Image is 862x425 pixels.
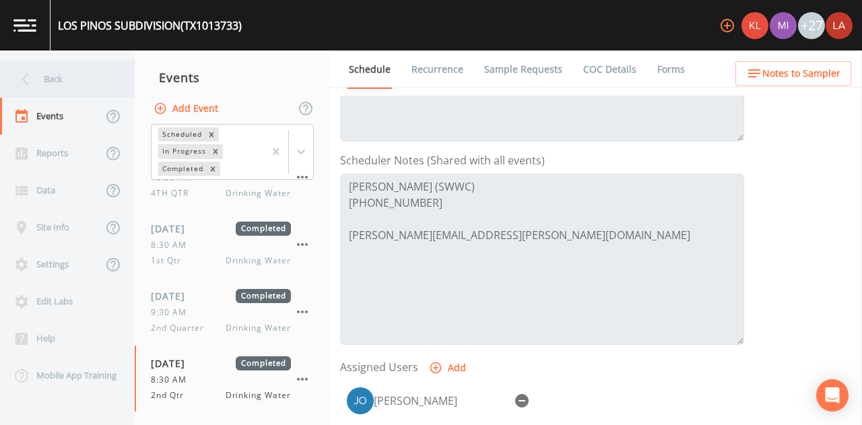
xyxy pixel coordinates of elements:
[741,12,769,39] div: Kler Teran
[158,162,205,176] div: Completed
[151,356,195,370] span: [DATE]
[158,144,208,158] div: In Progress
[762,65,840,82] span: Notes to Sampler
[769,12,797,39] div: Miriaha Caddie
[347,387,374,414] img: 3f6d5d0d65d5b3aafc5dc704fbaeae44
[226,187,291,199] span: Drinking Water
[158,127,204,141] div: Scheduled
[151,289,195,303] span: [DATE]
[340,152,545,168] label: Scheduler Notes (Shared with all events)
[135,346,330,413] a: [DATE]Completed8:30 AM2nd QtrDrinking Water
[347,51,393,89] a: Schedule
[151,187,197,199] span: 4TH QTR
[741,12,768,39] img: 9c4450d90d3b8045b2e5fa62e4f92659
[482,51,564,88] a: Sample Requests
[151,306,195,319] span: 9:30 AM
[236,289,291,303] span: Completed
[409,51,465,88] a: Recurrence
[151,389,192,401] span: 2nd Qtr
[236,222,291,236] span: Completed
[798,12,825,39] div: +27
[236,356,291,370] span: Completed
[151,374,195,386] span: 8:30 AM
[151,239,195,251] span: 8:30 AM
[374,393,508,409] div: [PERSON_NAME]
[135,143,330,211] a: [DATE]Completed10:30 AM4TH QTRDrinking Water
[826,12,853,39] img: cf6e799eed601856facf0d2563d1856d
[151,322,212,334] span: 2nd Quarter
[770,12,797,39] img: a1ea4ff7c53760f38bef77ef7c6649bf
[151,96,224,121] button: Add Event
[135,211,330,278] a: [DATE]Completed8:30 AM1st QtrDrinking Water
[205,162,220,176] div: Remove Completed
[226,389,291,401] span: Drinking Water
[226,322,291,334] span: Drinking Water
[151,255,189,267] span: 1st Qtr
[204,127,219,141] div: Remove Scheduled
[655,51,687,88] a: Forms
[816,379,849,412] div: Open Intercom Messenger
[208,144,223,158] div: Remove In Progress
[340,174,744,345] textarea: [PERSON_NAME] (SWWC) [PHONE_NUMBER] [PERSON_NAME][EMAIL_ADDRESS][PERSON_NAME][DOMAIN_NAME]
[13,19,36,32] img: logo
[426,356,471,381] button: Add
[135,278,330,346] a: [DATE]Completed9:30 AM2nd QuarterDrinking Water
[581,51,638,88] a: COC Details
[340,359,418,375] label: Assigned Users
[735,61,851,86] button: Notes to Sampler
[151,222,195,236] span: [DATE]
[58,18,242,34] div: LOS PINOS SUBDIVISION (TX1013733)
[135,61,330,94] div: Events
[226,255,291,267] span: Drinking Water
